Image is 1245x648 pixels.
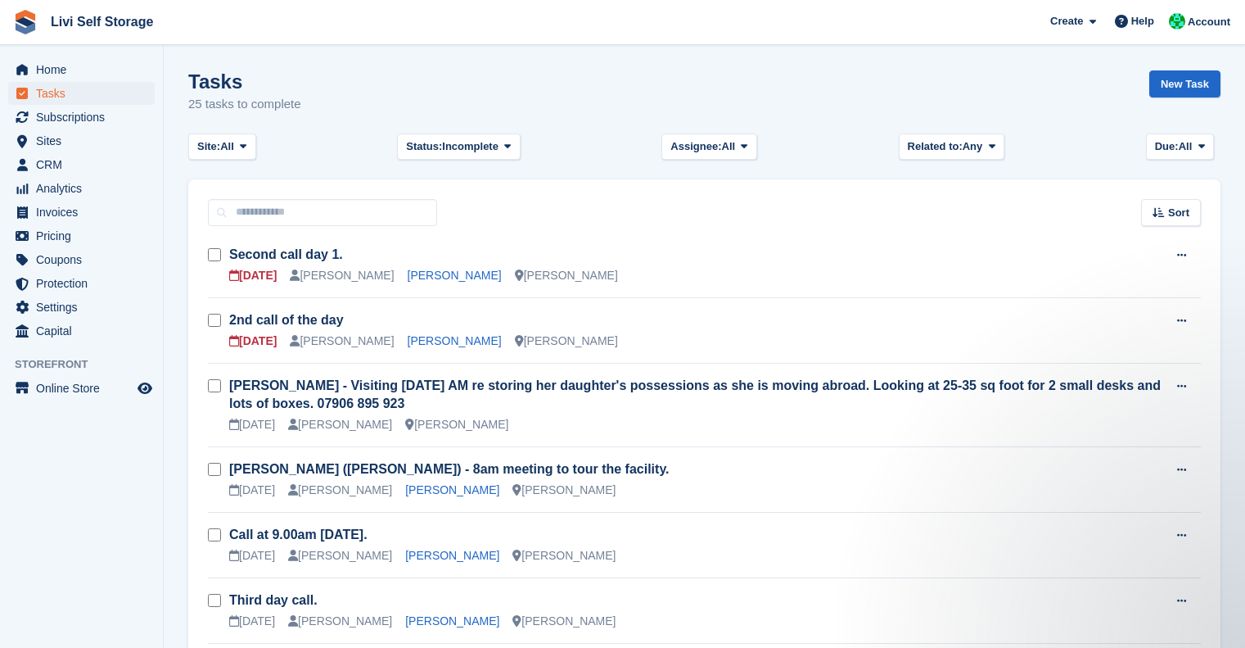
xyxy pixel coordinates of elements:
a: [PERSON_NAME] ([PERSON_NAME]) - 8am meeting to tour the facility. [229,462,670,476]
span: Tasks [36,82,134,105]
span: Pricing [36,224,134,247]
div: [PERSON_NAME] [512,482,616,499]
div: [PERSON_NAME] [290,267,394,284]
div: [PERSON_NAME] [515,267,618,284]
a: menu [8,82,155,105]
span: Subscriptions [36,106,134,129]
a: menu [8,58,155,81]
a: menu [8,129,155,152]
span: Incomplete [442,138,498,155]
div: [PERSON_NAME] [288,416,392,433]
a: Third day call. [229,593,318,607]
div: [PERSON_NAME] [288,613,392,630]
span: Settings [36,296,134,319]
a: [PERSON_NAME] [408,269,502,282]
span: Invoices [36,201,134,224]
span: Analytics [36,177,134,200]
div: [DATE] [229,333,277,350]
a: menu [8,106,155,129]
span: Home [36,58,134,81]
button: Status: Incomplete [397,134,520,161]
a: [PERSON_NAME] [405,614,499,628]
a: menu [8,272,155,295]
div: [DATE] [229,547,275,564]
span: Sites [36,129,134,152]
a: Second call day 1. [229,247,343,261]
span: Sort [1168,205,1189,221]
div: [PERSON_NAME] [515,333,618,350]
button: Site: All [188,134,256,161]
div: [PERSON_NAME] [405,416,508,433]
button: Assignee: All [661,134,757,161]
span: Assignee: [670,138,721,155]
button: Related to: Any [899,134,1004,161]
span: Coupons [36,248,134,271]
div: [DATE] [229,613,275,630]
h1: Tasks [188,70,301,93]
button: Due: All [1146,134,1214,161]
div: [DATE] [229,267,277,284]
span: CRM [36,153,134,176]
p: 25 tasks to complete [188,95,301,114]
img: stora-icon-8386f47178a22dfd0bd8f6a31ec36ba5ce8667c1dd55bd0f319d3a0aa187defe.svg [13,10,38,34]
a: menu [8,377,155,400]
div: [PERSON_NAME] [288,547,392,564]
a: menu [8,201,155,224]
span: All [722,138,736,155]
span: Due: [1155,138,1179,155]
span: Help [1131,13,1154,29]
div: [PERSON_NAME] [290,333,394,350]
span: Account [1188,14,1230,30]
span: Related to: [908,138,963,155]
a: menu [8,177,155,200]
span: Create [1050,13,1083,29]
a: [PERSON_NAME] - Visiting [DATE] AM re storing her daughter's possessions as she is moving abroad.... [229,378,1161,410]
div: [PERSON_NAME] [512,613,616,630]
a: menu [8,248,155,271]
a: Preview store [135,378,155,398]
span: Site: [197,138,220,155]
a: menu [8,224,155,247]
a: [PERSON_NAME] [405,483,499,496]
a: New Task [1149,70,1220,97]
span: Status: [406,138,442,155]
div: [DATE] [229,482,275,499]
span: Capital [36,319,134,342]
a: menu [8,296,155,319]
div: [PERSON_NAME] [288,482,392,499]
span: Protection [36,272,134,295]
a: [PERSON_NAME] [405,549,499,562]
a: 2nd call of the day [229,313,344,327]
a: menu [8,319,155,342]
a: Livi Self Storage [44,8,160,35]
span: Storefront [15,356,163,373]
span: All [220,138,234,155]
a: [PERSON_NAME] [408,334,502,347]
span: Any [963,138,983,155]
span: Online Store [36,377,134,400]
span: All [1179,138,1193,155]
a: Call at 9.00am [DATE]. [229,528,368,542]
div: [PERSON_NAME] [512,547,616,564]
img: Joe Robertson [1169,13,1185,29]
div: [DATE] [229,416,275,433]
a: menu [8,153,155,176]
